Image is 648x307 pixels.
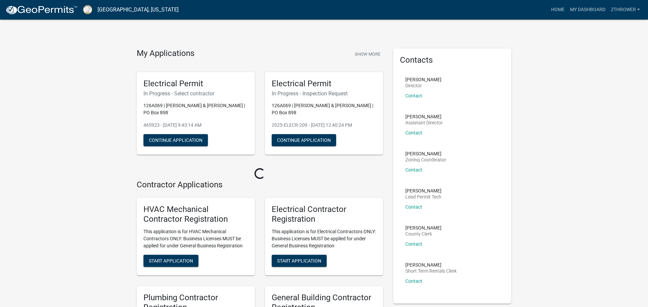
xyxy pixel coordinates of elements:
h5: Electrical Permit [272,79,376,89]
p: Short Term Rentals Clerk [405,269,457,273]
h5: Electrical Permit [143,79,248,89]
p: Lead Permit Tech [405,194,441,199]
a: Zthrower [608,3,643,16]
h6: In Progress - Inspection Request [272,90,376,97]
a: Contact [405,167,422,173]
h5: Electrical Contractor Registration [272,205,376,224]
span: Start Application [149,258,193,263]
a: My Dashboard [567,3,608,16]
p: [PERSON_NAME] [405,225,441,230]
a: Contact [405,204,422,210]
p: [PERSON_NAME] [405,114,443,119]
button: Continue Application [143,134,208,146]
a: Contact [405,93,422,98]
p: County Clerk [405,232,441,236]
p: 126A069 | [PERSON_NAME] & [PERSON_NAME] | PO Box 898 [143,102,248,116]
p: [PERSON_NAME] [405,188,441,193]
button: Show More [352,49,383,60]
a: Home [548,3,567,16]
h4: My Applications [137,49,194,59]
span: Start Application [277,258,321,263]
p: Assistant Director [405,120,443,125]
p: 465923 - [DATE] 9:43:14 AM [143,122,248,129]
p: [PERSON_NAME] [405,263,457,267]
img: Putnam County, Georgia [83,5,92,14]
a: [GEOGRAPHIC_DATA], [US_STATE] [98,4,179,16]
button: Start Application [272,255,327,267]
p: [PERSON_NAME] [405,77,441,82]
h5: HVAC Mechanical Contractor Registration [143,205,248,224]
a: Contact [405,241,422,247]
p: Director [405,83,441,88]
a: Contact [405,130,422,135]
button: Continue Application [272,134,336,146]
p: 2025-ELECR-209 - [DATE] 12:40:24 PM [272,122,376,129]
a: Contact [405,278,422,284]
p: Zoning Coordinator [405,157,446,162]
h5: Contacts [400,55,505,65]
p: This application is for HVAC Mechanical Contractors ONLY: Business Licenses MUST be applied for u... [143,228,248,249]
p: [PERSON_NAME] [405,151,446,156]
h4: Contractor Applications [137,180,383,190]
button: Start Application [143,255,198,267]
p: This application is for Electrical Contractors ONLY: Business Licenses MUST be applied for under ... [272,228,376,249]
p: 126A069 | [PERSON_NAME] & [PERSON_NAME] | PO Box 898 [272,102,376,116]
h6: In Progress - Select contractor [143,90,248,97]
